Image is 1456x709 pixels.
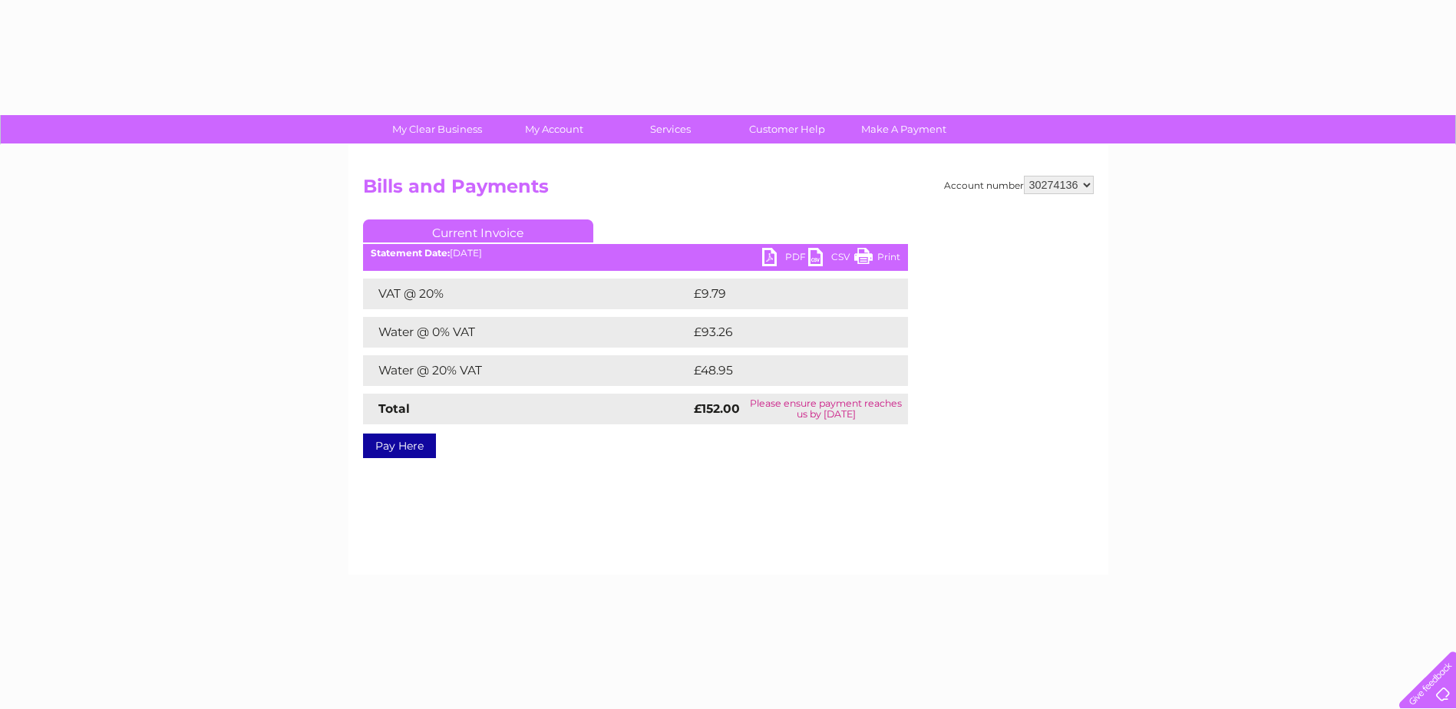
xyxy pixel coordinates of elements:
a: My Account [490,115,617,143]
b: Statement Date: [371,247,450,259]
td: VAT @ 20% [363,279,690,309]
a: PDF [762,248,808,270]
a: Current Invoice [363,219,593,242]
a: My Clear Business [374,115,500,143]
td: Water @ 20% VAT [363,355,690,386]
td: £93.26 [690,317,877,348]
strong: Total [378,401,410,416]
a: Print [854,248,900,270]
a: CSV [808,248,854,270]
a: Customer Help [724,115,850,143]
td: Please ensure payment reaches us by [DATE] [745,394,908,424]
strong: £152.00 [694,401,740,416]
a: Services [607,115,734,143]
td: £9.79 [690,279,873,309]
h2: Bills and Payments [363,176,1094,205]
div: [DATE] [363,248,908,259]
a: Make A Payment [840,115,967,143]
div: Account number [944,176,1094,194]
td: £48.95 [690,355,877,386]
td: Water @ 0% VAT [363,317,690,348]
a: Pay Here [363,434,436,458]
